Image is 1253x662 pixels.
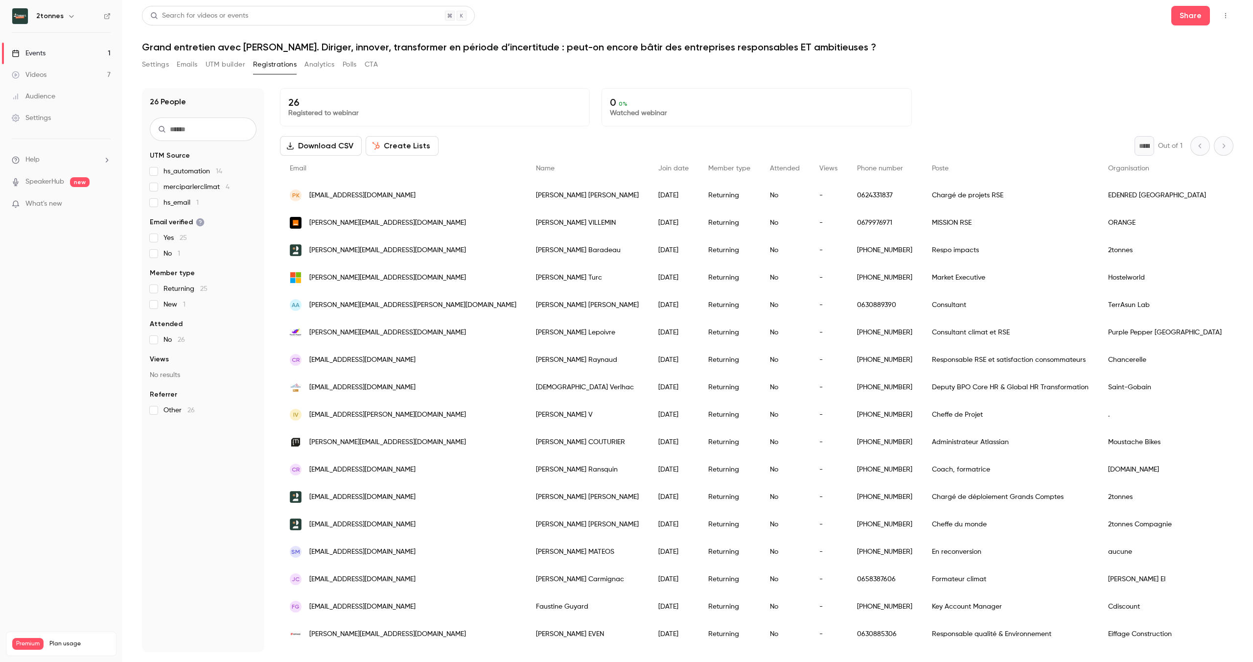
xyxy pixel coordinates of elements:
button: Registrations [253,57,297,72]
span: [EMAIL_ADDRESS][DOMAIN_NAME] [309,520,416,530]
img: saint-gobain.com [290,381,302,393]
div: Chargé de projets RSE [922,182,1098,209]
span: 26 [187,407,195,414]
div: Deputy BPO Core HR & Global HR Transformation [922,374,1098,401]
span: [EMAIL_ADDRESS][DOMAIN_NAME] [309,574,416,585]
div: Market Executive [922,264,1098,291]
p: Watched webinar [610,108,903,118]
span: Returning [163,284,208,294]
div: No [760,401,810,428]
div: [PHONE_NUMBER] [847,346,922,374]
div: Returning [698,566,760,593]
div: Consultant climat et RSE [922,319,1098,346]
div: - [810,593,847,620]
span: hs_email [163,198,199,208]
span: [PERSON_NAME][EMAIL_ADDRESS][DOMAIN_NAME] [309,629,466,639]
span: No [163,249,180,259]
div: Returning [698,182,760,209]
span: new [70,177,90,187]
div: Administrateur Atlassian [922,428,1098,456]
h6: 2tonnes [36,11,64,21]
div: 0624331837 [847,182,922,209]
div: [DATE] [649,264,698,291]
span: Email verified [150,217,205,227]
div: Settings [12,113,51,123]
span: [PERSON_NAME][EMAIL_ADDRESS][DOMAIN_NAME] [309,218,466,228]
div: Returning [698,593,760,620]
div: [PERSON_NAME] Ransquin [526,456,649,483]
div: Responsable qualité & Environnement [922,620,1098,648]
div: No [760,593,810,620]
h1: 26 People [150,96,186,108]
span: SM [291,547,300,556]
span: [PERSON_NAME][EMAIL_ADDRESS][PERSON_NAME][DOMAIN_NAME] [309,300,516,310]
p: No results [150,370,256,380]
button: Download CSV [280,136,362,156]
div: 2tonnes Compagnie [1098,511,1231,538]
div: [PERSON_NAME] Turc [526,264,649,291]
div: [DATE] [649,566,698,593]
div: - [810,264,847,291]
div: - [810,346,847,374]
img: 2tonnes.org [290,244,302,256]
div: [PHONE_NUMBER] [847,511,922,538]
div: No [760,182,810,209]
span: Yes [163,233,187,243]
div: No [760,566,810,593]
span: 26 [178,336,185,343]
div: Returning [698,319,760,346]
span: Views [819,165,837,172]
button: UTM builder [206,57,245,72]
span: 25 [200,285,208,292]
div: No [760,620,810,648]
div: No [760,346,810,374]
div: No [760,291,810,319]
span: Join date [658,165,689,172]
div: Coach, formatrice [922,456,1098,483]
div: [PERSON_NAME] [PERSON_NAME] [526,483,649,511]
div: Search for videos or events [150,11,248,21]
div: [PERSON_NAME] Lepoivre [526,319,649,346]
div: [PERSON_NAME] COUTURIER [526,428,649,456]
div: [PERSON_NAME] [PERSON_NAME] [526,182,649,209]
div: [PHONE_NUMBER] [847,401,922,428]
p: 0 [610,96,903,108]
span: Organisation [1108,165,1149,172]
div: Respo impacts [922,236,1098,264]
div: No [760,319,810,346]
span: 4 [226,184,230,190]
div: Cdiscount [1098,593,1231,620]
div: [PHONE_NUMBER] [847,593,922,620]
span: New [163,300,186,309]
button: CTA [365,57,378,72]
span: [EMAIL_ADDRESS][DOMAIN_NAME] [309,355,416,365]
div: Audience [12,92,55,101]
div: MISSION RSE [922,209,1098,236]
div: No [760,236,810,264]
div: Videos [12,70,46,80]
div: Chargé de déploiement Grands Comptes [922,483,1098,511]
span: Phone number [857,165,903,172]
div: No [760,511,810,538]
h1: Grand entretien avec [PERSON_NAME]. Diriger, innover, transformer en période d’incertitude : peut... [142,41,1233,53]
img: 2tonnes.org [290,519,302,530]
div: [DATE] [649,483,698,511]
div: [DATE] [649,428,698,456]
span: CR [292,355,300,364]
section: facet-groups [150,151,256,415]
span: [PERSON_NAME][EMAIL_ADDRESS][DOMAIN_NAME] [309,245,466,256]
div: [PHONE_NUMBER] [847,483,922,511]
img: purple-pepper.fr [290,327,302,338]
div: 2tonnes [1098,236,1231,264]
div: [PERSON_NAME] Raynaud [526,346,649,374]
div: [PERSON_NAME] [PERSON_NAME] [526,511,649,538]
img: 2tonnes.org [290,491,302,503]
span: [EMAIL_ADDRESS][DOMAIN_NAME] [309,602,416,612]
span: Attended [150,319,183,329]
div: [DATE] [649,346,698,374]
span: [PERSON_NAME][EMAIL_ADDRESS][DOMAIN_NAME] [309,328,466,338]
div: - [810,401,847,428]
div: Returning [698,291,760,319]
div: Consultant [922,291,1098,319]
div: No [760,428,810,456]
